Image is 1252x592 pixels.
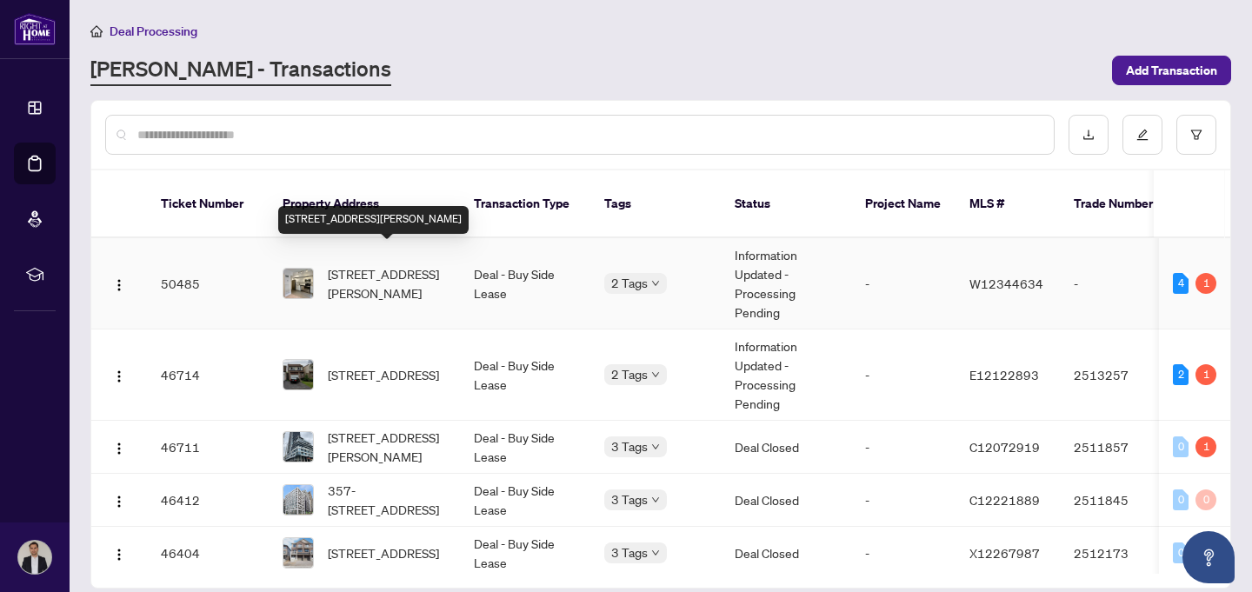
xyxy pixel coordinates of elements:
[460,329,590,421] td: Deal - Buy Side Lease
[147,474,269,527] td: 46412
[969,492,1040,508] span: C12221889
[1136,129,1149,141] span: edit
[112,495,126,509] img: Logo
[1122,115,1162,155] button: edit
[611,364,648,384] span: 2 Tags
[105,269,133,297] button: Logo
[328,543,439,562] span: [STREET_ADDRESS]
[721,329,851,421] td: Information Updated - Processing Pending
[147,170,269,238] th: Ticket Number
[112,369,126,383] img: Logo
[851,474,956,527] td: -
[721,421,851,474] td: Deal Closed
[721,474,851,527] td: Deal Closed
[460,170,590,238] th: Transaction Type
[611,489,648,509] span: 3 Tags
[112,548,126,562] img: Logo
[1182,531,1235,583] button: Open asap
[651,442,660,451] span: down
[112,442,126,456] img: Logo
[651,279,660,288] span: down
[460,527,590,580] td: Deal - Buy Side Lease
[1176,115,1216,155] button: filter
[1173,436,1189,457] div: 0
[147,238,269,329] td: 50485
[269,170,460,238] th: Property Address
[1060,474,1182,527] td: 2511845
[460,474,590,527] td: Deal - Buy Side Lease
[147,527,269,580] td: 46404
[328,481,446,519] span: 357-[STREET_ADDRESS]
[1060,421,1182,474] td: 2511857
[1060,527,1182,580] td: 2512173
[1126,57,1217,84] span: Add Transaction
[1195,364,1216,385] div: 1
[1190,129,1202,141] span: filter
[1173,364,1189,385] div: 2
[18,541,51,574] img: Profile Icon
[1060,238,1182,329] td: -
[90,55,391,86] a: [PERSON_NAME] - Transactions
[147,329,269,421] td: 46714
[611,436,648,456] span: 3 Tags
[328,264,446,303] span: [STREET_ADDRESS][PERSON_NAME]
[1060,329,1182,421] td: 2513257
[328,428,446,466] span: [STREET_ADDRESS][PERSON_NAME]
[283,485,313,515] img: thumbnail-img
[1173,273,1189,294] div: 4
[1112,56,1231,85] button: Add Transaction
[105,539,133,567] button: Logo
[278,206,469,234] div: [STREET_ADDRESS][PERSON_NAME]
[460,421,590,474] td: Deal - Buy Side Lease
[590,170,721,238] th: Tags
[283,432,313,462] img: thumbnail-img
[1082,129,1095,141] span: download
[283,269,313,298] img: thumbnail-img
[283,360,313,389] img: thumbnail-img
[969,439,1040,455] span: C12072919
[1195,436,1216,457] div: 1
[1173,542,1189,563] div: 0
[969,367,1039,382] span: E12122893
[721,238,851,329] td: Information Updated - Processing Pending
[460,238,590,329] td: Deal - Buy Side Lease
[956,170,1060,238] th: MLS #
[1173,489,1189,510] div: 0
[611,542,648,562] span: 3 Tags
[90,25,103,37] span: home
[283,538,313,568] img: thumbnail-img
[147,421,269,474] td: 46711
[328,365,439,384] span: [STREET_ADDRESS]
[105,433,133,461] button: Logo
[721,527,851,580] td: Deal Closed
[969,276,1043,291] span: W12344634
[651,370,660,379] span: down
[105,361,133,389] button: Logo
[851,170,956,238] th: Project Name
[110,23,197,39] span: Deal Processing
[851,329,956,421] td: -
[851,527,956,580] td: -
[721,170,851,238] th: Status
[1060,170,1182,238] th: Trade Number
[651,549,660,557] span: down
[1195,273,1216,294] div: 1
[851,238,956,329] td: -
[851,421,956,474] td: -
[1195,489,1216,510] div: 0
[1069,115,1109,155] button: download
[14,13,56,45] img: logo
[105,486,133,514] button: Logo
[112,278,126,292] img: Logo
[969,545,1040,561] span: X12267987
[611,273,648,293] span: 2 Tags
[651,496,660,504] span: down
